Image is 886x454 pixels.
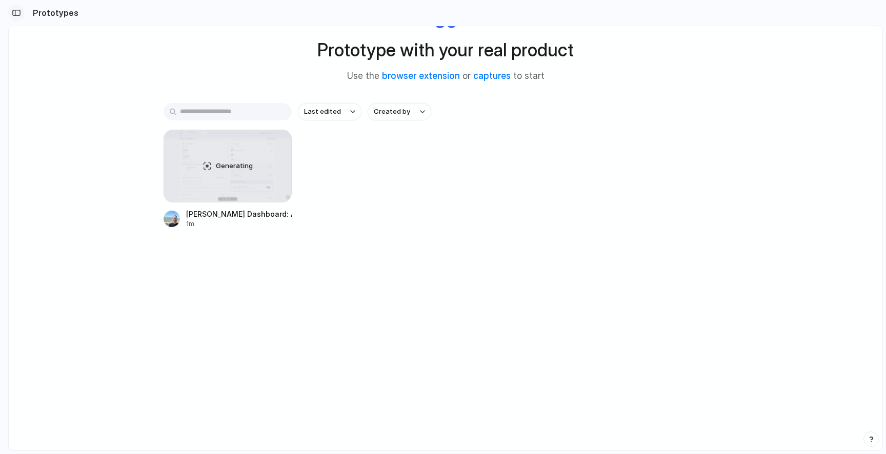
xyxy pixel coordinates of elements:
a: browser extension [382,71,460,81]
span: Created by [374,107,410,117]
a: captures [473,71,511,81]
div: [PERSON_NAME] Dashboard: Add 'Device Management' Cell [186,209,292,219]
span: Use the or to start [347,70,545,83]
div: 1m [186,219,292,229]
h1: Prototype with your real product [317,36,574,64]
button: Last edited [298,103,361,120]
span: Generating [216,161,253,171]
button: Created by [368,103,431,120]
h2: Prototypes [29,7,78,19]
a: Deel HR Dashboard: Add 'Device Management' CellGenerating[PERSON_NAME] Dashboard: Add 'Device Man... [164,130,292,229]
span: Last edited [304,107,341,117]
